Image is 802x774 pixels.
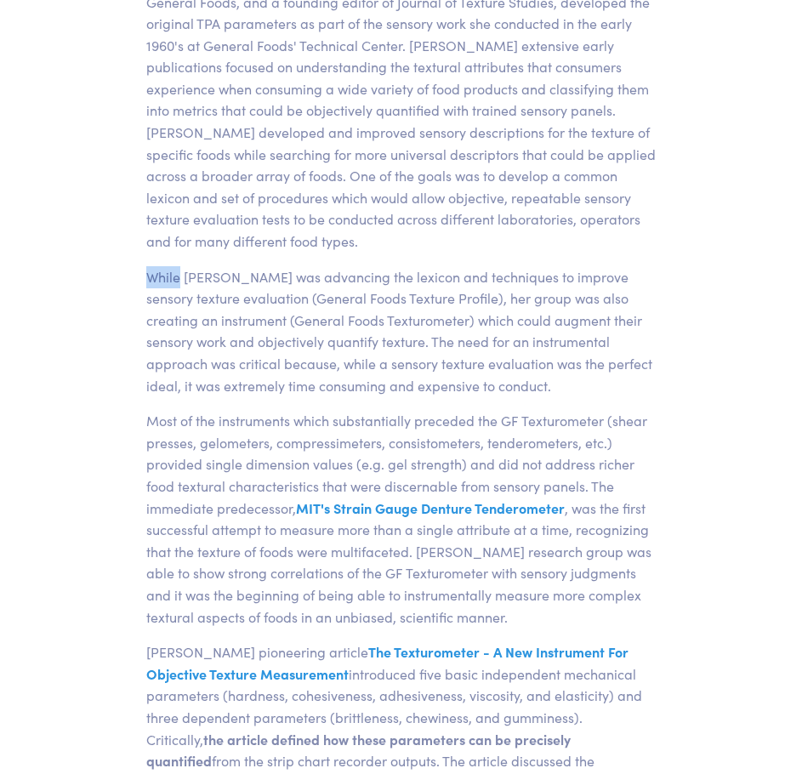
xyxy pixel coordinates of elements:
[146,410,657,628] p: Most of the instruments which substantially preceded the GF Texturometer (shear presses, gelomete...
[146,266,657,397] p: While [PERSON_NAME] was advancing the lexicon and techniques to improve sensory texture evaluatio...
[146,642,629,683] span: The Texturometer - A New Instrument For Objective Texture Measurement
[146,730,571,771] span: the article defined how these parameters can be precisely quantified
[296,498,565,517] span: MIT's Strain Gauge Denture Tenderometer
